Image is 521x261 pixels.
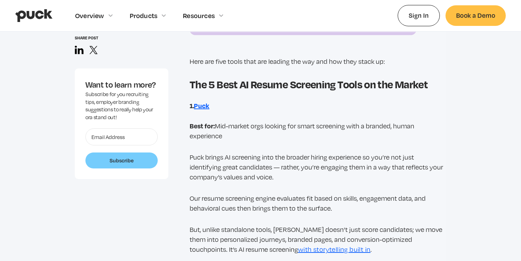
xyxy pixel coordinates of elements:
[190,193,446,213] p: Our resume screening engine evaluates fit based on skills, engagement data, and behavioral cues t...
[194,101,209,110] strong: Puck
[183,12,215,20] div: Resources
[85,79,158,90] div: Want to learn more?
[190,224,446,254] p: But, unlike standalone tools, [PERSON_NAME] doesn’t just score candidates; we move them into pers...
[298,245,370,253] a: with storytelling built in
[190,101,194,110] strong: 1.
[130,12,158,20] div: Products
[190,121,446,141] p: Mid-market orgs looking for smart screening with a branded, human experience
[398,5,440,26] a: Sign In
[190,35,446,45] p: ‍
[85,91,158,121] div: Subscribe for you recruiting tips, employer branding suggestions to really help your ora stand out!
[85,152,158,169] input: Subscribe
[446,5,506,26] a: Book a Demo
[85,128,158,145] input: Email Address
[190,121,215,130] strong: Best for:
[75,35,168,40] div: Share post
[85,128,158,169] form: Want to learn more?
[190,152,446,182] p: Puck brings AI screening into the broader hiring experience so you’re not just identifying great ...
[194,101,209,110] a: Puck
[75,12,104,20] div: Overview
[190,56,446,66] p: Here are five tools that are leading the way and how they stack up:
[190,77,428,91] strong: The 5 Best AI Resume Screening Tools on the Market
